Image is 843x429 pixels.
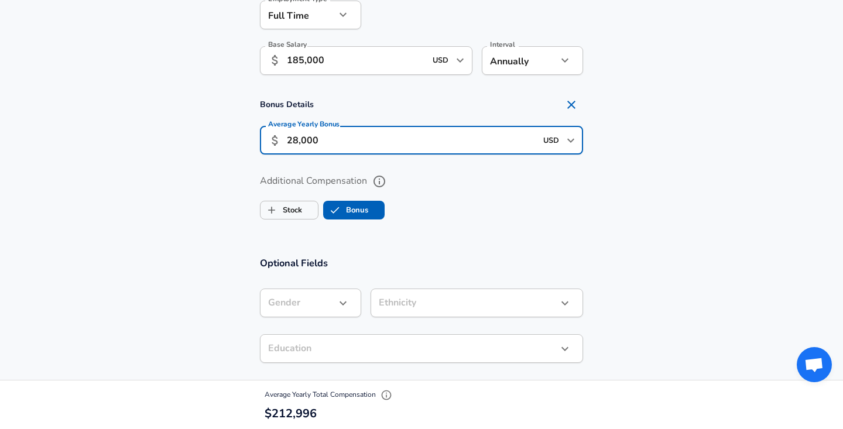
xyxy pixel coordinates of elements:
button: help [369,171,389,191]
label: Bonus [324,199,368,221]
h3: Optional Fields [260,256,583,270]
button: Open [452,52,468,68]
button: StockStock [260,201,318,219]
span: 212,996 [272,406,317,421]
label: Base Salary [268,41,307,48]
h4: Bonus Details [260,93,583,116]
label: Stock [261,199,302,221]
input: USD [429,52,453,70]
label: Additional Compensation [260,171,583,191]
button: Open [563,132,579,149]
div: Full Time [260,1,335,29]
label: Average Yearly Bonus [268,121,340,128]
button: Explain Total Compensation [378,386,395,404]
span: Bonus [324,199,346,221]
input: USD [540,131,563,149]
div: Open chat [797,347,832,382]
input: 15,000 [287,126,536,155]
span: Average Yearly Total Compensation [265,390,395,399]
button: BonusBonus [323,201,385,219]
span: $ [265,406,272,421]
label: Interval [490,41,515,48]
div: Annually [482,46,557,75]
button: Remove Section [560,93,583,116]
span: Stock [261,199,283,221]
input: 100,000 [287,46,426,75]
